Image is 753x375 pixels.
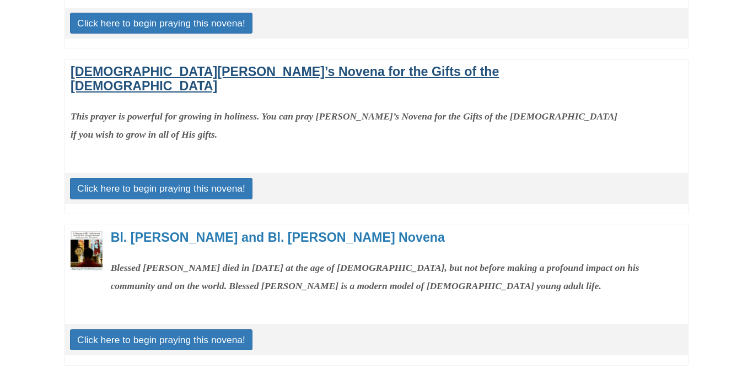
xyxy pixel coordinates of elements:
img: Bl. Carlo Acutis and Bl. Pier Giorgio Frassati Novena [71,231,103,271]
a: Link to novena [71,231,103,271]
strong: This prayer is powerful for growing in holiness. You can pray [PERSON_NAME]’s Novena for the Gift... [71,111,617,140]
strong: Blessed [PERSON_NAME] died in [DATE] at the age of [DEMOGRAPHIC_DATA], but not before making a pr... [111,262,639,291]
a: [DEMOGRAPHIC_DATA][PERSON_NAME]’s Novena for the Gifts of the [DEMOGRAPHIC_DATA] [71,64,499,93]
a: Click here to begin praying this novena! [70,178,252,199]
a: Click here to begin praying this novena! [70,329,252,350]
a: Bl. [PERSON_NAME] and Bl. [PERSON_NAME] Novena [111,230,445,244]
a: Click here to begin praying this novena! [70,13,252,34]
